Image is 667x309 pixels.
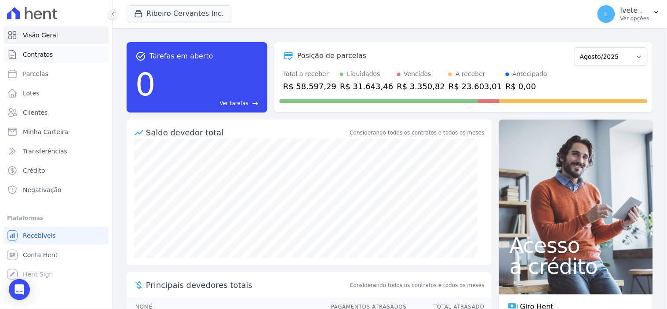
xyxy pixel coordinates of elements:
span: Recebíveis [23,231,56,240]
div: R$ 3.350,82 [397,80,445,92]
span: Visão Geral [23,31,58,40]
a: Transferências [4,142,109,160]
span: Principais devedores totais [146,279,348,291]
span: Acesso [510,235,642,256]
a: Conta Hent [4,246,109,264]
span: Tarefas em aberto [149,51,213,62]
a: Minha Carteira [4,123,109,141]
div: A receber [456,69,485,79]
a: Ver tarefas east [159,99,259,107]
span: Minha Carteira [23,127,68,136]
div: R$ 0,00 [506,80,547,92]
div: 0 [135,62,156,107]
span: Considerando todos os contratos e todos os meses [350,281,485,289]
span: Negativação [23,185,62,194]
span: task_alt [135,51,146,62]
span: Transferências [23,147,67,156]
p: Ver opções [620,15,649,22]
div: Posição de parcelas [297,51,367,61]
button: Ribeiro Cervantes Inc. [127,5,231,22]
div: Plataformas [7,213,105,223]
a: Crédito [4,162,109,179]
span: I. [605,11,609,17]
a: Parcelas [4,65,109,83]
a: Recebíveis [4,227,109,244]
a: Clientes [4,104,109,121]
button: I. Ivete . Ver opções [590,2,667,26]
div: R$ 31.643,46 [340,80,393,92]
a: Lotes [4,84,109,102]
div: Open Intercom Messenger [9,279,30,300]
div: Vencidos [404,69,431,79]
div: R$ 58.597,29 [283,80,336,92]
span: east [252,100,259,107]
span: Contratos [23,50,53,59]
div: Liquidados [347,69,380,79]
span: Clientes [23,108,47,117]
div: Antecipado [513,69,547,79]
span: Ver tarefas [220,99,248,107]
div: Total a receber [283,69,336,79]
span: Crédito [23,166,45,175]
a: Negativação [4,181,109,199]
p: Ivete . [620,6,649,15]
a: Contratos [4,46,109,63]
span: Parcelas [23,69,48,78]
span: Conta Hent [23,251,58,259]
span: Lotes [23,89,40,98]
a: Visão Geral [4,26,109,44]
div: R$ 23.603,01 [448,80,502,92]
div: Considerando todos os contratos e todos os meses [350,129,485,137]
span: a crédito [510,256,642,277]
div: Saldo devedor total [146,127,348,138]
